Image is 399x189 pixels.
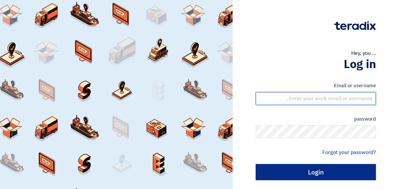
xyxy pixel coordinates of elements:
font: Email or username [334,82,376,89]
a: Forgot your password? [322,148,376,156]
font: Log in [344,55,376,73]
font: Hey, you ... [351,49,376,57]
img: Teradix logo [334,21,376,30]
input: Login [256,164,376,180]
font: password [354,115,376,123]
input: Enter your work email or username... [256,92,376,105]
